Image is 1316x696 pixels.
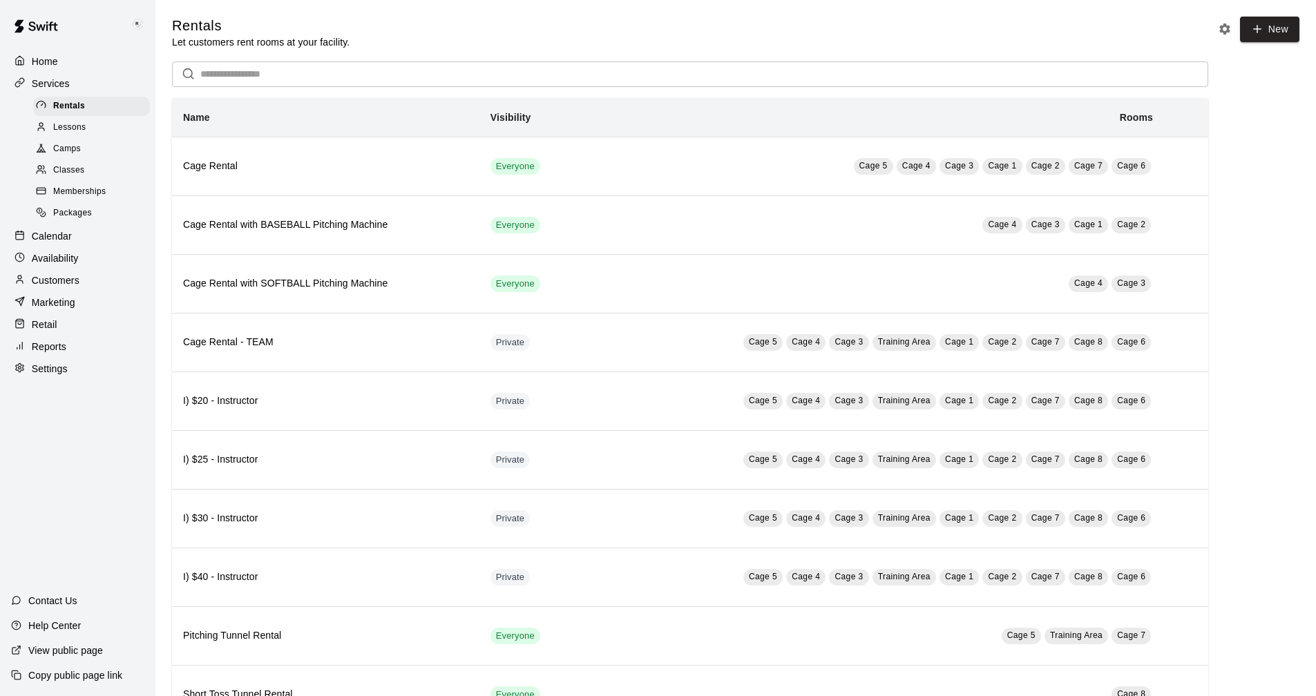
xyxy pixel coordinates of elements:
[878,513,931,523] span: Training Area
[53,99,85,113] span: Rentals
[878,454,931,464] span: Training Area
[32,318,57,331] p: Retail
[1117,454,1145,464] span: Cage 6
[33,139,155,160] a: Camps
[11,336,144,357] div: Reports
[988,572,1016,581] span: Cage 2
[183,276,468,291] h6: Cage Rental with SOFTBALL Pitching Machine
[490,569,531,586] div: This service is hidden, and can only be accessed via a direct link
[33,118,150,137] div: Lessons
[1117,220,1145,229] span: Cage 2
[490,158,540,175] div: This service is visible to all of your customers
[988,220,1016,229] span: Cage 4
[1074,454,1103,464] span: Cage 8
[11,226,144,246] a: Calendar
[53,164,84,177] span: Classes
[988,513,1016,523] span: Cage 2
[183,570,468,585] h6: I) $40 - Instructor
[945,454,973,464] span: Cage 1
[749,572,777,581] span: Cage 5
[490,393,531,409] div: This service is hidden, and can only be accessed via a direct link
[490,278,540,291] span: Everyone
[11,51,144,72] div: Home
[1117,278,1145,288] span: Cage 3
[11,358,144,379] a: Settings
[792,337,820,347] span: Cage 4
[53,121,86,135] span: Lessons
[792,396,820,405] span: Cage 4
[1031,161,1060,171] span: Cage 2
[859,161,888,171] span: Cage 5
[33,161,150,180] div: Classes
[32,273,79,287] p: Customers
[490,334,531,351] div: This service is hidden, and can only be accessed via a direct link
[172,17,350,35] h5: Rentals
[945,161,973,171] span: Cage 3
[129,17,146,33] img: Keith Brooks
[172,35,350,49] p: Let customers rent rooms at your facility.
[490,510,531,527] div: This service is hidden, and can only be accessed via a direct link
[490,571,531,584] span: Private
[1074,513,1103,523] span: Cage 8
[945,513,973,523] span: Cage 1
[1074,572,1103,581] span: Cage 8
[33,117,155,138] a: Lessons
[33,182,150,202] div: Memberships
[490,512,531,525] span: Private
[1074,161,1103,171] span: Cage 7
[490,454,531,467] span: Private
[835,396,863,405] span: Cage 3
[835,572,863,581] span: Cage 3
[183,112,210,123] b: Name
[1074,337,1103,347] span: Cage 8
[33,95,155,117] a: Rentals
[33,139,150,159] div: Camps
[183,628,468,644] h6: Pitching Tunnel Rental
[1007,630,1036,640] span: Cage 5
[28,594,77,608] p: Contact Us
[1117,396,1145,405] span: Cage 6
[749,337,777,347] span: Cage 5
[28,668,122,682] p: Copy public page link
[945,572,973,581] span: Cage 1
[11,248,144,269] a: Availability
[28,644,103,657] p: View public page
[1050,630,1103,640] span: Training Area
[490,160,540,173] span: Everyone
[33,204,150,223] div: Packages
[11,270,144,291] a: Customers
[490,217,540,233] div: This service is visible to all of your customers
[32,251,79,265] p: Availability
[11,292,144,313] div: Marketing
[792,572,820,581] span: Cage 4
[33,97,150,116] div: Rentals
[1031,337,1060,347] span: Cage 7
[490,219,540,232] span: Everyone
[32,340,66,354] p: Reports
[126,11,155,39] div: Keith Brooks
[988,454,1016,464] span: Cage 2
[490,630,540,643] span: Everyone
[183,335,468,350] h6: Cage Rental - TEAM
[53,142,81,156] span: Camps
[11,314,144,335] div: Retail
[183,159,468,174] h6: Cage Rental
[490,336,531,349] span: Private
[1031,220,1060,229] span: Cage 3
[28,619,81,632] p: Help Center
[749,454,777,464] span: Cage 5
[1117,630,1145,640] span: Cage 7
[1074,220,1103,229] span: Cage 1
[749,513,777,523] span: Cage 5
[792,513,820,523] span: Cage 4
[1031,396,1060,405] span: Cage 7
[490,628,540,644] div: This service is visible to all of your customers
[32,362,68,376] p: Settings
[183,452,468,467] h6: I) $25 - Instructor
[53,206,92,220] span: Packages
[11,73,144,94] a: Services
[1240,17,1299,42] a: New
[53,185,106,199] span: Memberships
